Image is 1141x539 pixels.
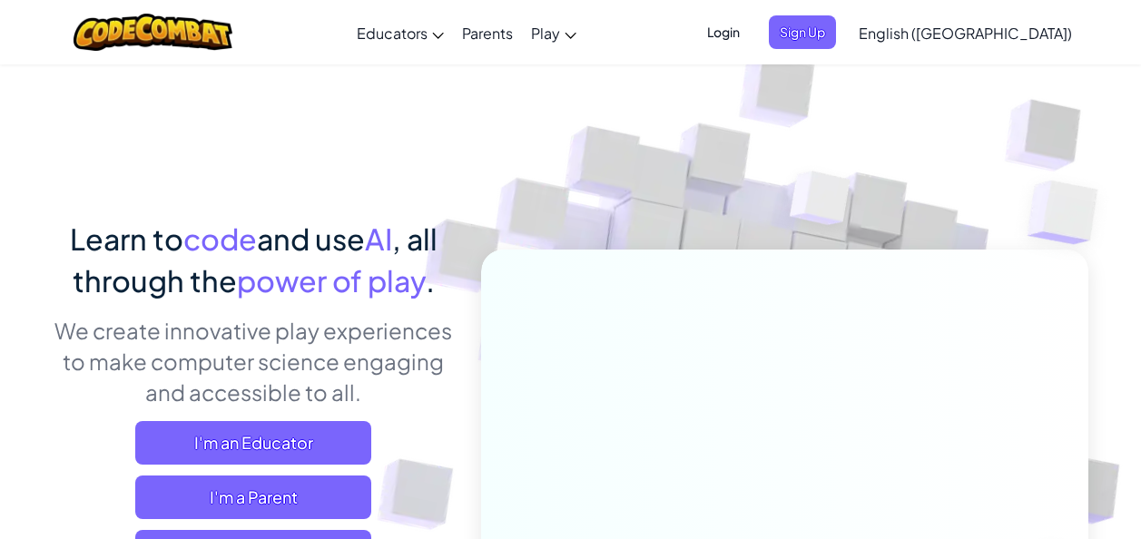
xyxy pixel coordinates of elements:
[453,8,522,57] a: Parents
[522,8,585,57] a: Play
[135,475,371,519] a: I'm a Parent
[696,15,751,49] button: Login
[74,14,232,51] img: CodeCombat logo
[755,135,886,270] img: Overlap cubes
[850,8,1081,57] a: English ([GEOGRAPHIC_DATA])
[365,220,392,257] span: AI
[531,24,560,43] span: Play
[135,421,371,465] a: I'm an Educator
[769,15,836,49] button: Sign Up
[237,262,426,299] span: power of play
[859,24,1072,43] span: English ([GEOGRAPHIC_DATA])
[257,220,365,257] span: and use
[426,262,435,299] span: .
[70,220,183,257] span: Learn to
[348,8,453,57] a: Educators
[54,315,454,407] p: We create innovative play experiences to make computer science engaging and accessible to all.
[357,24,428,43] span: Educators
[183,220,257,257] span: code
